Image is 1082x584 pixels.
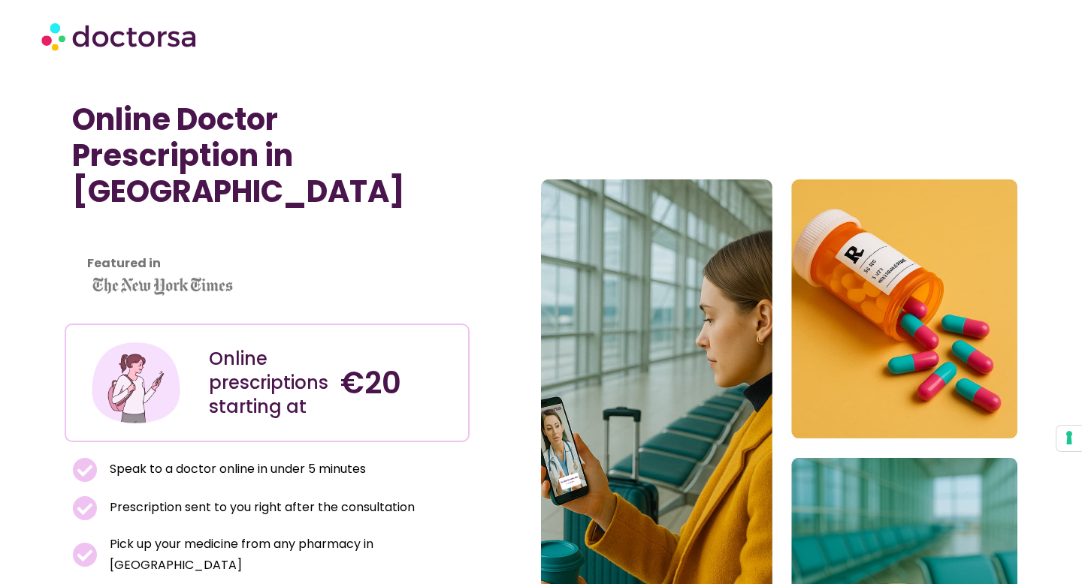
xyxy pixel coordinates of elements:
iframe: Customer reviews powered by Trustpilot [72,224,298,242]
button: Your consent preferences for tracking technologies [1056,426,1082,451]
span: Pick up your medicine from any pharmacy in [GEOGRAPHIC_DATA] [106,534,462,576]
h1: Online Doctor Prescription in [GEOGRAPHIC_DATA] [72,101,462,209]
span: Speak to a doctor online in under 5 minutes [106,459,366,480]
img: Illustration depicting a young woman in a casual outfit, engaged with her smartphone. She has a p... [89,336,183,429]
div: Online prescriptions starting at [209,347,325,419]
strong: Featured in [87,254,161,272]
iframe: Customer reviews powered by Trustpilot [72,242,462,260]
span: Prescription sent to you right after the consultation [106,497,415,518]
h4: €20 [340,365,457,401]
